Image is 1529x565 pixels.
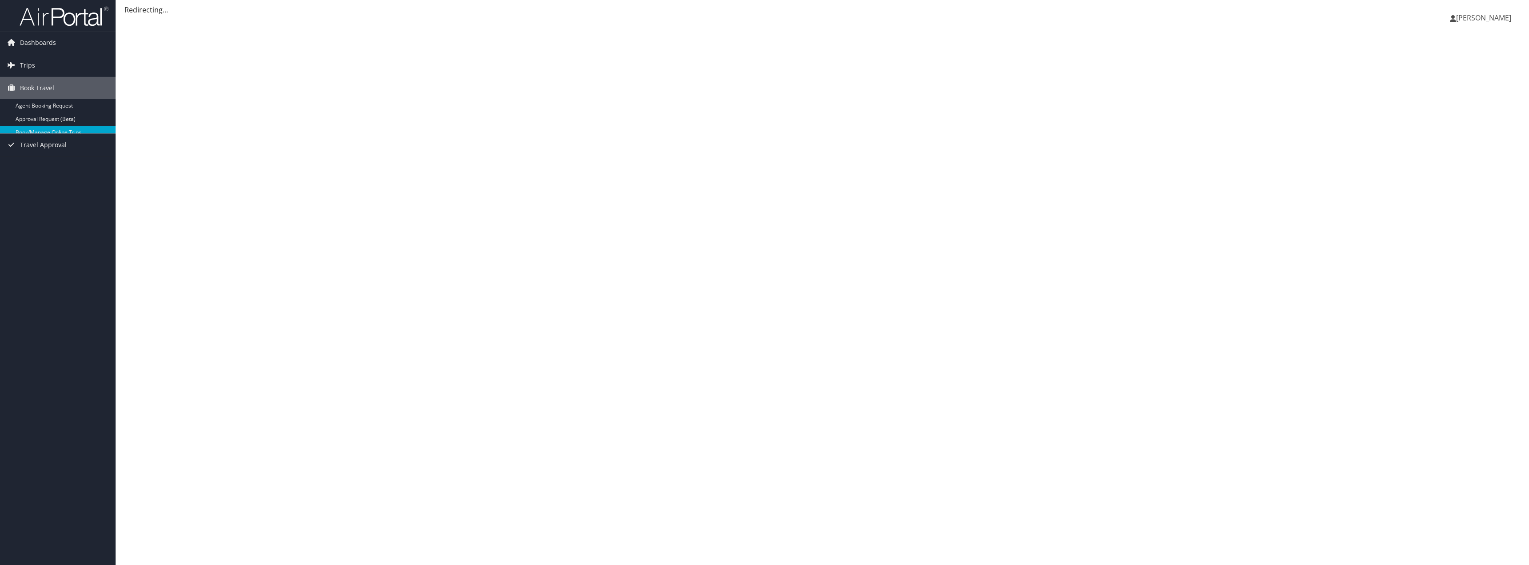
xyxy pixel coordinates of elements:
[20,32,56,54] span: Dashboards
[20,54,35,76] span: Trips
[124,4,1520,15] div: Redirecting...
[20,77,54,99] span: Book Travel
[20,134,67,156] span: Travel Approval
[1456,13,1511,23] span: [PERSON_NAME]
[20,6,108,27] img: airportal-logo.png
[1450,4,1520,31] a: [PERSON_NAME]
